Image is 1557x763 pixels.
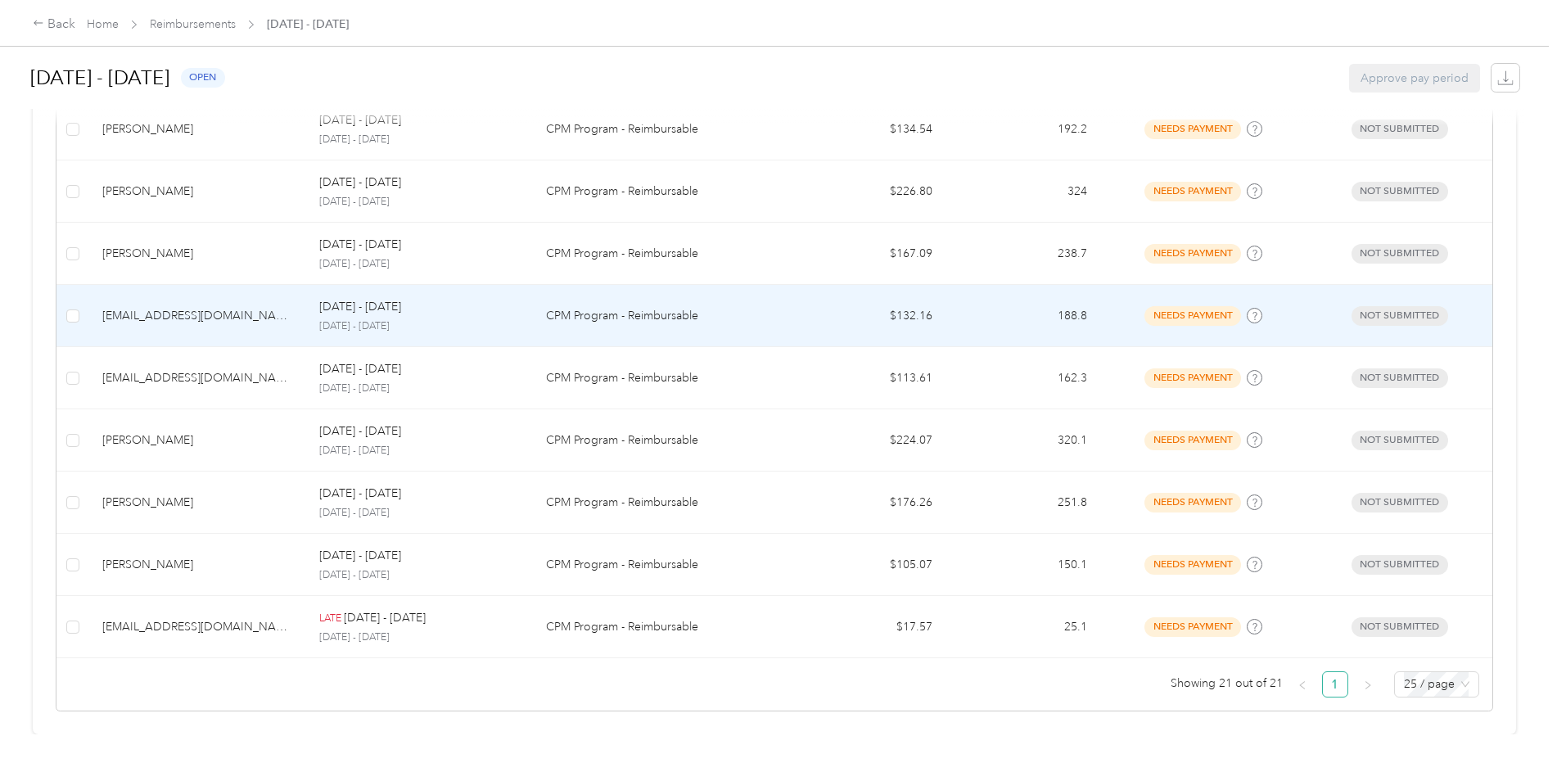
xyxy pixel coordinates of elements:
p: [DATE] - [DATE] [319,547,401,565]
td: CPM Program - Reimbursable [533,98,791,160]
td: 192.2 [945,98,1100,160]
td: CPM Program - Reimbursable [533,472,791,534]
p: [DATE] - [DATE] [319,298,401,316]
p: [DATE] - [DATE] [319,568,520,583]
td: 25.1 [945,596,1100,658]
p: [DATE] - [DATE] [319,444,520,458]
span: Not submitted [1352,368,1448,387]
td: 188.8 [945,285,1100,347]
p: [DATE] - [DATE] [319,381,520,396]
span: Not submitted [1352,431,1448,449]
div: [PERSON_NAME] [102,120,293,138]
div: [EMAIL_ADDRESS][DOMAIN_NAME] [102,369,293,387]
div: [PERSON_NAME] [102,183,293,201]
span: right [1363,680,1373,690]
td: $105.07 [791,534,945,596]
iframe: Everlance-gr Chat Button Frame [1465,671,1557,763]
p: CPM Program - Reimbursable [546,307,778,325]
span: needs payment [1144,431,1241,449]
span: needs payment [1144,368,1241,387]
div: [PERSON_NAME] [102,245,293,263]
span: open [181,68,225,87]
h1: [DATE] - [DATE] [30,58,169,97]
p: [DATE] - [DATE] [319,319,520,334]
td: $224.07 [791,409,945,472]
span: needs payment [1144,244,1241,263]
span: Not submitted [1352,120,1448,138]
td: $226.80 [791,160,945,223]
span: Showing 21 out of 21 [1171,671,1283,696]
td: 238.7 [945,223,1100,285]
div: [EMAIL_ADDRESS][DOMAIN_NAME] [102,618,293,636]
td: CPM Program - Reimbursable [533,160,791,223]
div: [PERSON_NAME] [102,556,293,574]
td: CPM Program - Reimbursable [533,347,791,409]
p: [DATE] - [DATE] [319,506,520,521]
li: Next Page [1355,671,1381,698]
span: [DATE] - [DATE] [267,16,349,33]
div: [EMAIL_ADDRESS][DOMAIN_NAME] [102,307,293,325]
span: needs payment [1144,120,1241,138]
p: CPM Program - Reimbursable [546,120,778,138]
span: 25 / page [1404,672,1469,697]
span: needs payment [1144,306,1241,325]
p: [DATE] - [DATE] [319,422,401,440]
td: 251.8 [945,472,1100,534]
td: 162.3 [945,347,1100,409]
li: Previous Page [1289,671,1316,698]
p: [DATE] - [DATE] [319,174,401,192]
span: needs payment [1144,555,1241,574]
td: $167.09 [791,223,945,285]
td: CPM Program - Reimbursable [533,596,791,658]
td: $132.16 [791,285,945,347]
p: [DATE] - [DATE] [319,257,520,272]
span: Not submitted [1352,617,1448,636]
span: Not submitted [1352,493,1448,512]
p: [DATE] - [DATE] [319,236,401,254]
a: Reimbursements [150,17,236,31]
td: 324 [945,160,1100,223]
td: CPM Program - Reimbursable [533,285,791,347]
td: $176.26 [791,472,945,534]
p: [DATE] - [DATE] [344,609,426,627]
li: 1 [1322,671,1348,698]
span: Not submitted [1352,244,1448,263]
td: 150.1 [945,534,1100,596]
td: CPM Program - Reimbursable [533,223,791,285]
span: needs payment [1144,182,1241,201]
p: CPM Program - Reimbursable [546,245,778,263]
p: CPM Program - Reimbursable [546,431,778,449]
span: left [1297,680,1307,690]
p: [DATE] - [DATE] [319,133,520,147]
a: Home [87,17,119,31]
div: Page Size [1394,671,1479,698]
td: $17.57 [791,596,945,658]
span: Not submitted [1352,555,1448,574]
span: needs payment [1144,617,1241,636]
a: 1 [1323,672,1347,697]
p: CPM Program - Reimbursable [546,556,778,574]
p: LATE [319,612,341,626]
td: CPM Program - Reimbursable [533,409,791,472]
p: [DATE] - [DATE] [319,630,520,645]
p: CPM Program - Reimbursable [546,369,778,387]
p: CPM Program - Reimbursable [546,183,778,201]
div: [PERSON_NAME] [102,431,293,449]
button: right [1355,671,1381,698]
div: [PERSON_NAME] [102,494,293,512]
span: Not submitted [1352,182,1448,201]
p: [DATE] - [DATE] [319,360,401,378]
p: CPM Program - Reimbursable [546,494,778,512]
td: $134.54 [791,98,945,160]
span: Not submitted [1352,306,1448,325]
div: Back [33,15,75,34]
span: needs payment [1144,493,1241,512]
td: CPM Program - Reimbursable [533,534,791,596]
button: left [1289,671,1316,698]
td: 320.1 [945,409,1100,472]
p: [DATE] - [DATE] [319,195,520,210]
p: [DATE] - [DATE] [319,485,401,503]
td: $113.61 [791,347,945,409]
p: CPM Program - Reimbursable [546,618,778,636]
